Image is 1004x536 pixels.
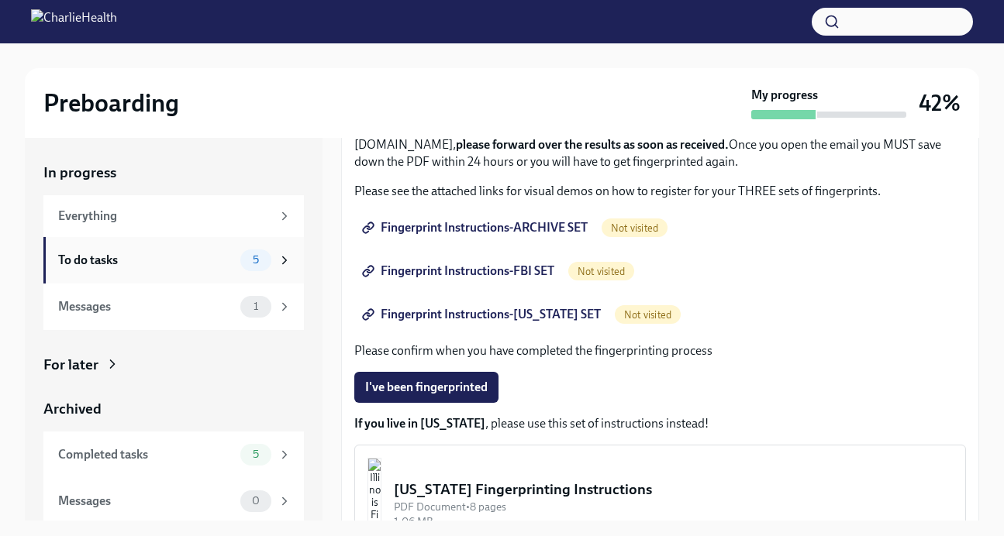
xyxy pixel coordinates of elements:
[365,220,588,235] span: Fingerprint Instructions-ARCHIVE SET
[354,212,599,243] a: Fingerprint Instructions-ARCHIVE SET
[43,478,304,524] a: Messages0
[58,493,234,510] div: Messages
[394,479,953,500] div: [US_STATE] Fingerprinting Instructions
[354,119,966,170] p: Please note: Once printed, You will receive the FBI results directly to your personal email from ...
[751,87,818,104] strong: My progress
[394,514,953,529] div: 1.06 MB
[43,237,304,283] a: To do tasks5
[394,500,953,514] div: PDF Document • 8 pages
[602,222,668,234] span: Not visited
[43,355,304,375] a: For later
[31,9,117,34] img: CharlieHealth
[354,256,565,287] a: Fingerprint Instructions-FBI SET
[243,254,268,266] span: 5
[43,431,304,478] a: Completed tasks5
[365,307,601,322] span: Fingerprint Instructions-[US_STATE] SET
[43,399,304,419] a: Archived
[58,252,234,269] div: To do tasks
[58,446,234,463] div: Completed tasks
[243,448,268,460] span: 5
[365,380,488,395] span: I've been fingerprinted
[354,416,485,431] strong: If you live in [US_STATE]
[43,355,98,375] div: For later
[43,283,304,330] a: Messages1
[456,137,729,152] strong: please forward over the results as soon as received.
[365,263,554,279] span: Fingerprint Instructions-FBI SET
[354,372,499,403] button: I've been fingerprinted
[243,495,269,507] span: 0
[244,301,267,312] span: 1
[43,195,304,237] a: Everything
[615,309,681,321] span: Not visited
[568,266,634,277] span: Not visited
[354,415,966,432] p: , please use this set of instructions instead!
[58,298,234,315] div: Messages
[43,88,179,119] h2: Preboarding
[354,299,612,330] a: Fingerprint Instructions-[US_STATE] SET
[58,208,271,225] div: Everything
[354,342,966,359] p: Please confirm when you have completed the fingerprinting process
[43,163,304,183] a: In progress
[919,89,961,117] h3: 42%
[354,183,966,200] p: Please see the attached links for visual demos on how to register for your THREE sets of fingerpr...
